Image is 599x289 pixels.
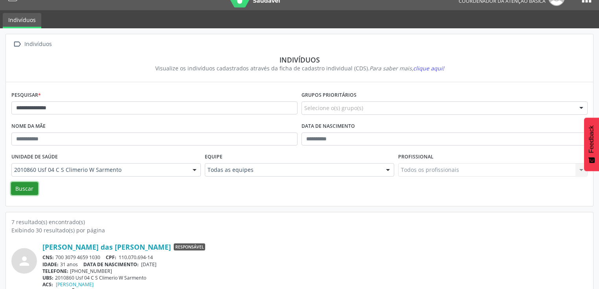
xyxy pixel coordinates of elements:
span: UBS: [42,274,53,281]
div: [PHONE_NUMBER] [42,268,588,274]
a: [PERSON_NAME] das [PERSON_NAME] [42,243,171,251]
span: [DATE] [141,261,156,268]
div: 700 3079 4659 1030 [42,254,588,261]
span: TELEFONE: [42,268,68,274]
a: Indivíduos [3,13,41,28]
button: Feedback - Mostrar pesquisa [584,118,599,171]
div: 31 anos [42,261,588,268]
label: Equipe [205,151,222,163]
div: 7 resultado(s) encontrado(s) [11,218,588,226]
label: Data de nascimento [301,120,355,133]
a: [PERSON_NAME] [56,281,94,288]
span: CPF: [106,254,116,261]
div: Indivíduos [17,55,582,64]
button: Buscar [11,182,38,195]
label: Profissional [398,151,434,163]
label: Unidade de saúde [11,151,58,163]
i:  [11,39,23,50]
div: 2010860 Usf 04 C S Climerio W Sarmento [42,274,588,281]
label: Nome da mãe [11,120,46,133]
a:  Indivíduos [11,39,53,50]
span: clique aqui! [413,64,444,72]
label: Pesquisar [11,89,41,101]
span: Feedback [588,125,595,153]
label: Grupos prioritários [301,89,356,101]
div: Exibindo 30 resultado(s) por página [11,226,588,234]
span: Responsável [174,243,205,250]
span: DATA DE NASCIMENTO: [83,261,139,268]
span: 110.070.694-14 [119,254,153,261]
span: ACS: [42,281,53,288]
span: Selecione o(s) grupo(s) [304,104,363,112]
span: Todas as equipes [208,166,378,174]
span: IDADE: [42,261,59,268]
div: Indivíduos [23,39,53,50]
span: 2010860 Usf 04 C S Climerio W Sarmento [14,166,185,174]
div: Visualize os indivíduos cadastrados através da ficha de cadastro individual (CDS). [17,64,582,72]
i: Para saber mais, [369,64,444,72]
span: CNS: [42,254,54,261]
